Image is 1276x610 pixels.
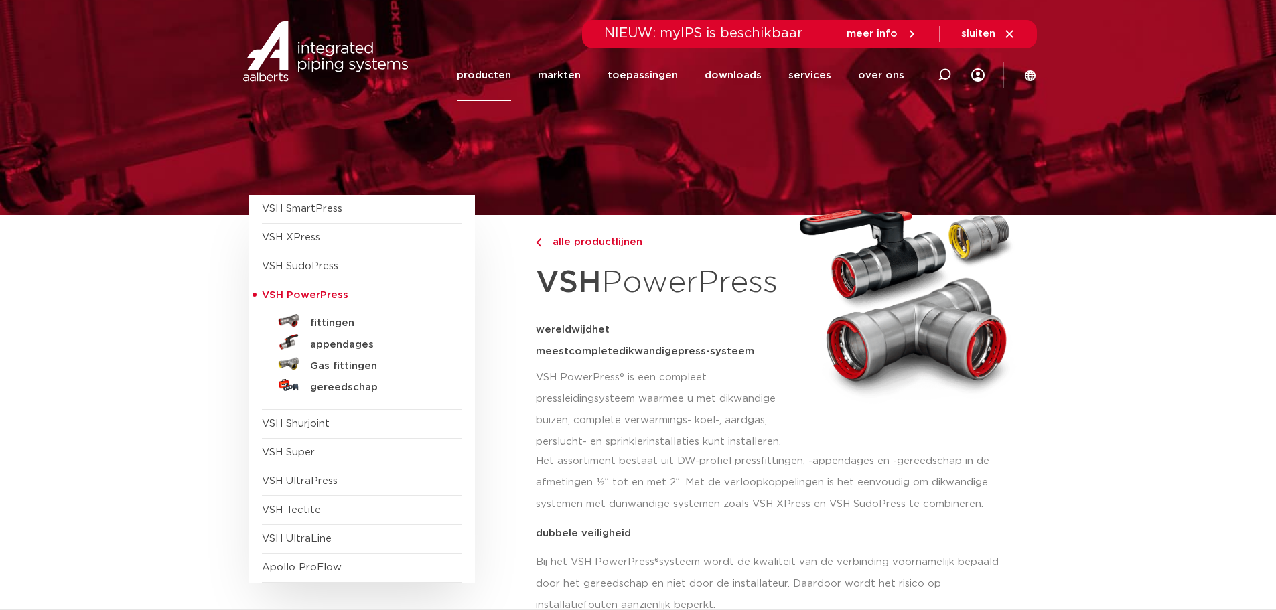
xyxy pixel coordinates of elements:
[536,257,787,309] h1: PowerPress
[536,267,601,298] strong: VSH
[545,237,642,247] span: alle productlijnen
[262,232,320,242] a: VSH XPress
[262,447,315,457] a: VSH Super
[608,50,678,101] a: toepassingen
[262,261,338,271] a: VSH SudoPress
[262,331,462,353] a: appendages
[619,346,678,356] span: dikwandige
[262,562,342,573] a: Apollo ProFlow
[536,325,592,335] span: wereldwijd
[262,418,330,429] a: VSH Shurjoint
[262,290,348,300] span: VSH PowerPress
[788,50,831,101] a: services
[536,557,999,610] span: systeem wordt de kwaliteit van de verbinding voornamelijk bepaald door het gereedschap en niet do...
[536,238,541,247] img: chevron-right.svg
[678,346,754,356] span: press-systeem
[310,339,443,351] h5: appendages
[536,325,610,356] span: het meest
[310,317,443,329] h5: fittingen
[705,50,762,101] a: downloads
[536,528,1019,538] p: dubbele veiligheid
[961,28,1015,40] a: sluiten
[262,310,462,331] a: fittingen
[262,204,342,214] a: VSH SmartPress
[538,50,581,101] a: markten
[604,27,803,40] span: NIEUW: myIPS is beschikbaar
[310,360,443,372] h5: Gas fittingen
[262,476,338,486] a: VSH UltraPress
[262,374,462,396] a: gereedschap
[310,382,443,394] h5: gereedschap
[536,557,654,567] span: Bij het VSH PowerPress
[961,29,995,39] span: sluiten
[262,534,332,544] a: VSH UltraLine
[654,557,659,567] span: ®
[569,346,619,356] span: complete
[847,28,918,40] a: meer info
[847,29,898,39] span: meer info
[858,50,904,101] a: over ons
[457,50,904,101] nav: Menu
[457,50,511,101] a: producten
[536,367,787,453] p: VSH PowerPress® is een compleet pressleidingsysteem waarmee u met dikwandige buizen, complete ver...
[536,451,1019,515] p: Het assortiment bestaat uit DW-profiel pressfittingen, -appendages en -gereedschap in de afmeting...
[262,353,462,374] a: Gas fittingen
[536,234,787,250] a: alle productlijnen
[262,505,321,515] a: VSH Tectite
